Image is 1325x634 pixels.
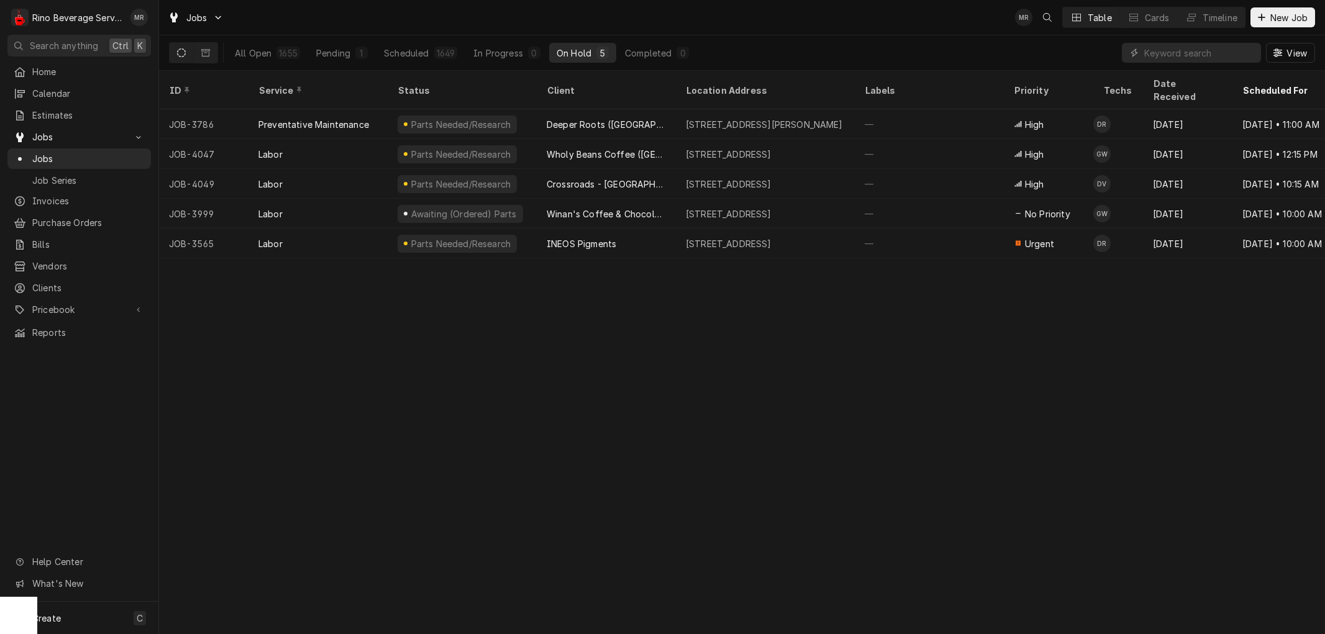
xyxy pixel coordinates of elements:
div: DR [1093,115,1111,133]
span: K [137,39,143,52]
div: 1 [358,47,365,60]
div: Deeper Roots ([GEOGRAPHIC_DATA]) [547,118,666,131]
span: Ctrl [112,39,129,52]
div: — [855,169,1004,199]
div: — [855,199,1004,229]
div: INEOS Pigments [547,237,616,250]
span: Bills [32,238,145,251]
span: Pricebook [32,303,126,316]
span: Vendors [32,260,145,273]
a: Go to Pricebook [7,299,151,320]
div: JOB-3786 [159,109,248,139]
div: Rino Beverage Service [32,11,124,24]
div: [DATE] [1143,109,1232,139]
div: [STREET_ADDRESS] [686,178,772,191]
div: JOB-3565 [159,229,248,258]
div: All Open [235,47,271,60]
span: View [1284,47,1309,60]
div: [STREET_ADDRESS] [686,207,772,220]
div: Labor [258,207,283,220]
div: — [855,109,1004,139]
div: [DATE] [1143,229,1232,258]
a: Vendors [7,256,151,276]
span: High [1025,148,1044,161]
button: View [1266,43,1315,63]
div: Cards [1145,11,1170,24]
span: No Priority [1025,207,1070,220]
a: Reports [7,322,151,343]
span: Invoices [32,194,145,207]
div: ID [169,84,236,97]
span: What's New [32,577,143,590]
div: Awaiting (Ordered) Parts [409,207,517,220]
div: Damon Rinehart's Avatar [1093,115,1111,133]
div: On Hold [557,47,591,60]
div: — [855,229,1004,258]
div: Parts Needed/Research [409,118,512,131]
div: Damon Rinehart's Avatar [1093,235,1111,252]
div: 1655 [279,47,298,60]
a: Go to Help Center [7,551,151,572]
div: [STREET_ADDRESS] [686,148,772,161]
span: Help Center [32,555,143,568]
span: Estimates [32,109,145,122]
div: 0 [530,47,538,60]
div: Labels [865,84,994,97]
div: Status [398,84,524,97]
span: Home [32,65,145,78]
div: Parts Needed/Research [409,148,512,161]
div: In Progress [473,47,523,60]
a: Go to What's New [7,573,151,594]
span: Jobs [32,130,126,143]
div: Winan's Coffee & Chocolate (Pentagon-Beavercreek) [547,207,666,220]
div: [STREET_ADDRESS][PERSON_NAME] [686,118,843,131]
div: 5 [599,47,606,60]
div: Wholy Beans Coffee ([GEOGRAPHIC_DATA]) [547,148,666,161]
div: Completed [625,47,672,60]
div: MR [130,9,148,26]
span: High [1025,118,1044,131]
div: JOB-3999 [159,199,248,229]
div: MR [1015,9,1032,26]
div: Graham Wick's Avatar [1093,205,1111,222]
div: 1649 [437,47,455,60]
div: Melissa Rinehart's Avatar [130,9,148,26]
span: C [137,612,143,625]
span: Purchase Orders [32,216,145,229]
div: DV [1093,175,1111,192]
a: Invoices [7,191,151,211]
div: Rino Beverage Service's Avatar [11,9,29,26]
div: [STREET_ADDRESS] [686,237,772,250]
span: Jobs [186,11,207,24]
a: Purchase Orders [7,212,151,233]
div: Parts Needed/Research [409,237,512,250]
div: Labor [258,148,283,161]
div: Client [547,84,663,97]
div: Crossroads - [GEOGRAPHIC_DATA] [547,178,666,191]
div: Location Address [686,84,842,97]
span: Reports [32,326,145,339]
div: Scheduled [384,47,429,60]
div: [DATE] [1143,199,1232,229]
div: Date Received [1153,77,1220,103]
div: — [855,139,1004,169]
div: DR [1093,235,1111,252]
div: [DATE] [1143,169,1232,199]
button: New Job [1250,7,1315,27]
div: GW [1093,145,1111,163]
span: High [1025,178,1044,191]
a: Go to Jobs [163,7,229,28]
a: Job Series [7,170,151,191]
div: Melissa Rinehart's Avatar [1015,9,1032,26]
input: Keyword search [1144,43,1255,63]
div: Dane Vagedes's Avatar [1093,175,1111,192]
div: Timeline [1203,11,1237,24]
button: Open search [1037,7,1057,27]
div: GW [1093,205,1111,222]
a: Clients [7,278,151,298]
span: New Job [1268,11,1310,24]
span: Clients [32,281,145,294]
a: Bills [7,234,151,255]
div: R [11,9,29,26]
span: Jobs [32,152,145,165]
